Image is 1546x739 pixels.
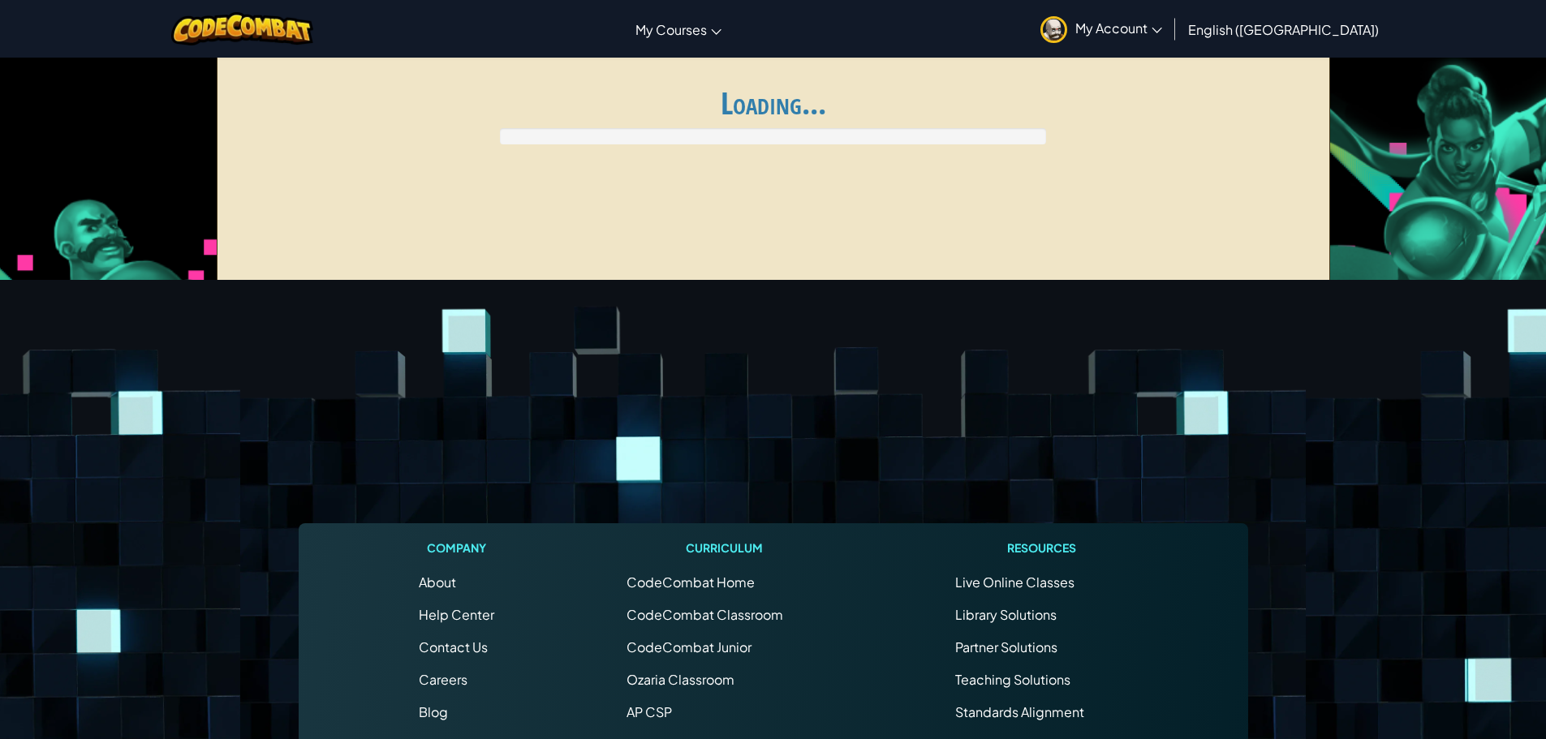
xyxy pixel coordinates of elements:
[955,671,1070,688] a: Teaching Solutions
[627,539,823,556] h1: Curriculum
[627,574,755,591] span: CodeCombat Home
[955,703,1084,720] a: Standards Alignment
[955,638,1057,655] a: Partner Solutions
[627,671,734,688] a: Ozaria Classroom
[419,606,494,623] a: Help Center
[227,86,1320,120] h1: Loading...
[627,703,672,720] a: AP CSP
[419,638,488,655] span: Contact Us
[955,574,1074,591] a: Live Online Classes
[1075,19,1162,37] span: My Account
[1188,21,1379,38] span: English ([GEOGRAPHIC_DATA])
[1032,3,1170,54] a: My Account
[627,606,783,623] a: CodeCombat Classroom
[419,539,494,556] h1: Company
[955,606,1057,623] a: Library Solutions
[419,574,456,591] a: About
[419,671,467,688] a: Careers
[171,12,313,45] img: CodeCombat logo
[955,539,1128,556] h1: Resources
[419,703,448,720] a: Blog
[1180,7,1387,51] a: English ([GEOGRAPHIC_DATA])
[1040,16,1067,43] img: avatar
[635,21,707,38] span: My Courses
[627,638,751,655] a: CodeCombat Junior
[627,7,730,51] a: My Courses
